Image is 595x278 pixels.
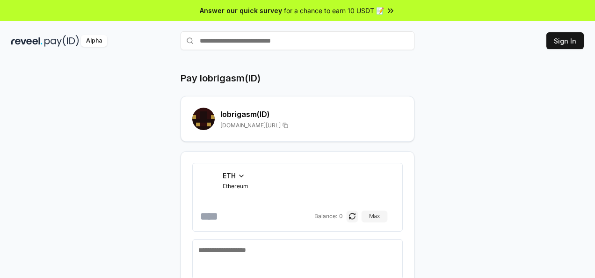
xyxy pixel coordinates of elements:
button: Sign In [546,32,584,49]
img: pay_id [44,35,79,47]
span: Ethereum [223,183,248,190]
span: 0 [339,212,343,220]
span: Answer our quick survey [200,6,282,15]
span: Balance: [314,212,337,220]
span: [DOMAIN_NAME][URL] [220,122,281,129]
button: Max [362,211,387,222]
span: ETH [223,171,236,181]
h2: lobrigasm (ID) [220,109,403,120]
img: reveel_dark [11,35,43,47]
div: Alpha [81,35,107,47]
span: for a chance to earn 10 USDT 📝 [284,6,384,15]
h1: Pay lobrigasm(ID) [181,72,261,85]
